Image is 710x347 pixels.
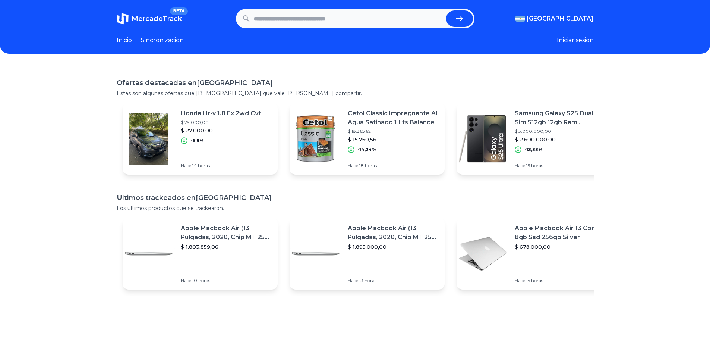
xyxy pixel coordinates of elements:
button: [GEOGRAPHIC_DATA] [515,14,594,23]
a: Featured imageCetol Classic Impregnante Al Agua Satinado 1 Lts Balance$ 18.365,62$ 15.750,56-14,2... [290,103,445,175]
p: $ 15.750,56 [348,136,439,143]
img: Featured image [290,228,342,280]
p: $ 2.600.000,00 [515,136,606,143]
a: Featured imageSamsung Galaxy S25 Dual Sim 512gb 12gb Ram Liberado$ 3.000.000,00$ 2.600.000,00-13,... [457,103,612,175]
p: Hace 15 horas [515,163,606,169]
p: Estas son algunas ofertas que [DEMOGRAPHIC_DATA] que vale [PERSON_NAME] compartir. [117,90,594,97]
p: $ 1.803.859,06 [181,243,272,251]
a: Featured imageApple Macbook Air 13 Core I5 8gb Ssd 256gb Silver$ 678.000,00Hace 15 horas [457,218,612,290]
span: BETA [170,7,187,15]
img: Featured image [123,228,175,280]
p: Hace 13 horas [348,278,439,284]
h1: Ultimos trackeados en [GEOGRAPHIC_DATA] [117,193,594,203]
img: Featured image [457,228,509,280]
p: Hace 15 horas [515,278,606,284]
p: $ 18.365,62 [348,128,439,134]
p: -13,33% [524,147,543,153]
p: $ 1.895.000,00 [348,243,439,251]
img: Featured image [123,113,175,165]
button: Iniciar sesion [557,36,594,45]
p: Honda Hr-v 1.8 Ex 2wd Cvt [181,109,261,118]
p: Apple Macbook Air (13 Pulgadas, 2020, Chip M1, 256 Gb De Ssd, 8 Gb De Ram) - Plata [181,224,272,242]
p: Los ultimos productos que se trackearon. [117,204,594,212]
p: -14,24% [357,147,376,153]
img: MercadoTrack [117,13,129,25]
p: Cetol Classic Impregnante Al Agua Satinado 1 Lts Balance [348,109,439,127]
a: Sincronizacion [141,36,184,45]
span: MercadoTrack [132,15,182,23]
img: Featured image [290,113,342,165]
a: Inicio [117,36,132,45]
a: MercadoTrackBETA [117,13,182,25]
p: Hace 14 horas [181,163,261,169]
p: $ 29.000,00 [181,119,261,125]
p: Apple Macbook Air 13 Core I5 8gb Ssd 256gb Silver [515,224,606,242]
a: Featured imageApple Macbook Air (13 Pulgadas, 2020, Chip M1, 256 Gb De Ssd, 8 Gb De Ram) - Plata$... [123,218,278,290]
a: Featured imageApple Macbook Air (13 Pulgadas, 2020, Chip M1, 256 Gb De Ssd, 8 Gb De Ram) - Plata$... [290,218,445,290]
p: $ 27.000,00 [181,127,261,134]
p: Hace 18 horas [348,163,439,169]
p: Apple Macbook Air (13 Pulgadas, 2020, Chip M1, 256 Gb De Ssd, 8 Gb De Ram) - Plata [348,224,439,242]
p: $ 678.000,00 [515,243,606,251]
p: $ 3.000.000,00 [515,128,606,134]
h1: Ofertas destacadas en [GEOGRAPHIC_DATA] [117,78,594,88]
a: Featured imageHonda Hr-v 1.8 Ex 2wd Cvt$ 29.000,00$ 27.000,00-6,9%Hace 14 horas [123,103,278,175]
span: [GEOGRAPHIC_DATA] [527,14,594,23]
p: Samsung Galaxy S25 Dual Sim 512gb 12gb Ram Liberado [515,109,606,127]
p: -6,9% [190,138,204,144]
p: Hace 10 horas [181,278,272,284]
img: Featured image [457,113,509,165]
img: Argentina [515,16,525,22]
